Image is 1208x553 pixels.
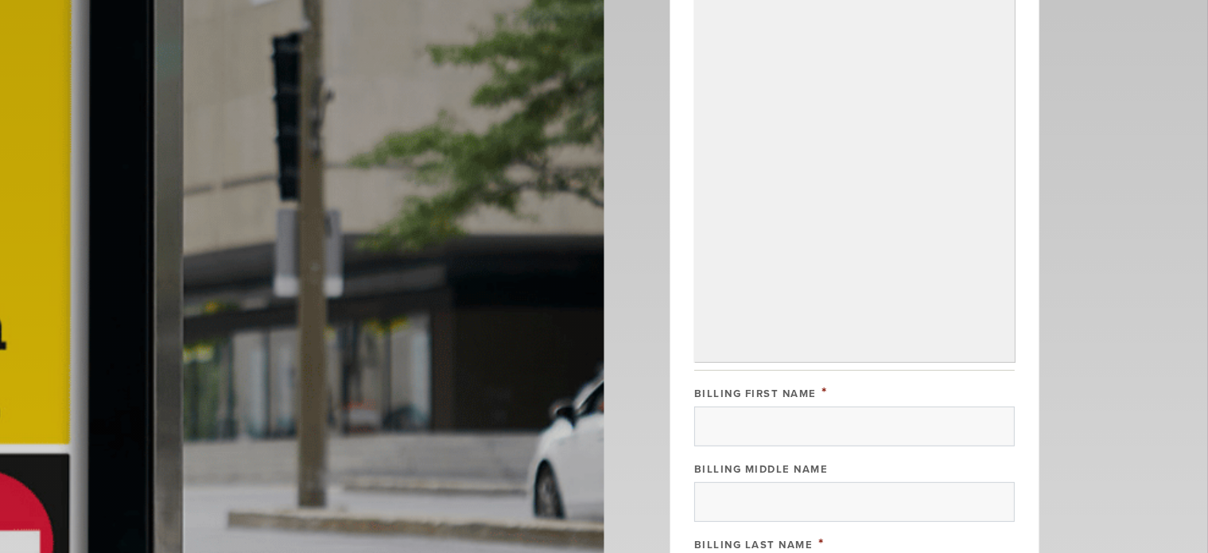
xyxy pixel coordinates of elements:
span: This field is required. [822,384,829,401]
label: Billing Last Name [694,539,814,551]
label: Billing Middle Name [694,463,829,476]
label: Billing First Name [694,387,817,400]
span: This field is required. [818,535,825,552]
